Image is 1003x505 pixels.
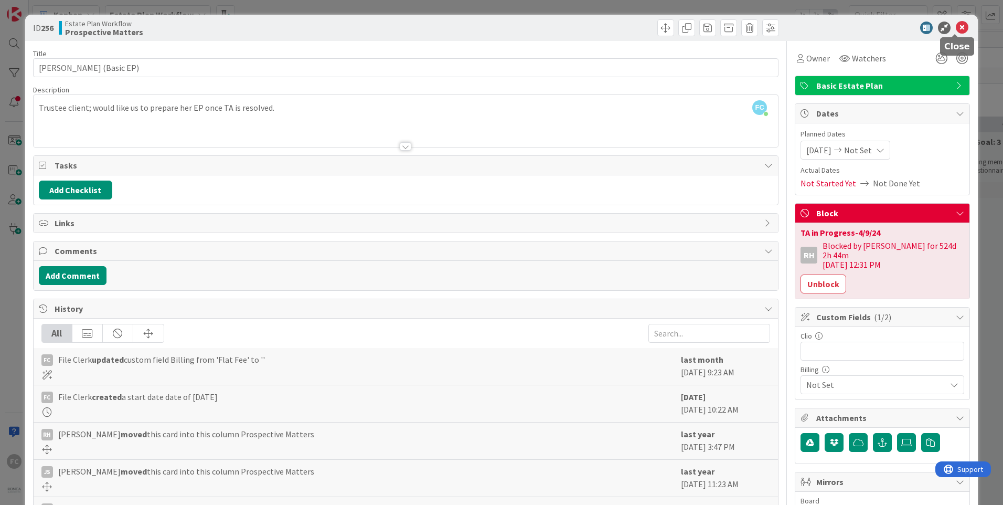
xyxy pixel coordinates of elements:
[41,466,53,478] div: JS
[816,207,951,219] span: Block
[41,23,54,33] b: 256
[816,107,951,120] span: Dates
[681,466,714,477] b: last year
[681,391,770,417] div: [DATE] 10:22 AM
[823,241,964,269] div: Blocked by [PERSON_NAME] for 524d 2h 44m [DATE] 12:31 PM
[873,177,920,190] span: Not Done Yet
[42,324,72,342] div: All
[844,144,872,156] span: Not Set
[681,392,706,402] b: [DATE]
[58,391,218,403] span: File Clerk a start date date of [DATE]
[41,354,53,366] div: FC
[801,247,817,264] div: RH
[65,19,143,28] span: Estate Plan Workflow
[648,324,770,343] input: Search...
[806,144,831,156] span: [DATE]
[681,465,770,491] div: [DATE] 11:23 AM
[92,392,122,402] b: created
[816,79,951,92] span: Basic Estate Plan
[92,354,124,365] b: updated
[58,353,265,366] span: File Clerk custom field Billing from 'Flat Fee' to ''
[121,466,147,477] b: moved
[58,428,314,440] span: [PERSON_NAME] this card into this column Prospective Matters
[33,85,69,94] span: Description
[681,429,714,439] b: last year
[816,476,951,488] span: Mirrors
[801,497,819,504] span: Board
[806,52,830,65] span: Owner
[65,28,143,36] b: Prospective Matters
[55,217,759,229] span: Links
[801,332,964,340] div: Clio
[58,465,314,478] span: [PERSON_NAME] this card into this column Prospective Matters
[752,100,767,115] span: FC
[681,428,770,454] div: [DATE] 3:47 PM
[55,245,759,257] span: Comments
[39,102,773,114] p: Trustee client; would like us to prepare her EP once TA is resolved.
[801,129,964,140] span: Planned Dates
[801,228,964,237] div: TA in Progress-4/9/24
[801,275,846,293] button: Unblock
[801,165,964,176] span: Actual Dates
[39,181,112,199] button: Add Checklist
[816,412,951,424] span: Attachments
[944,41,970,51] h5: Close
[801,177,856,190] span: Not Started Yet
[816,311,951,323] span: Custom Fields
[55,159,759,172] span: Tasks
[681,354,723,365] b: last month
[22,2,48,14] span: Support
[852,52,886,65] span: Watchers
[681,353,770,380] div: [DATE] 9:23 AM
[41,429,53,440] div: RH
[874,312,891,322] span: ( 1/2 )
[39,266,106,285] button: Add Comment
[806,378,946,391] span: Not Set
[801,366,964,373] div: Billing
[33,22,54,34] span: ID
[41,392,53,403] div: FC
[33,49,47,58] label: Title
[121,429,147,439] b: moved
[33,58,778,77] input: type card name here...
[55,302,759,315] span: History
